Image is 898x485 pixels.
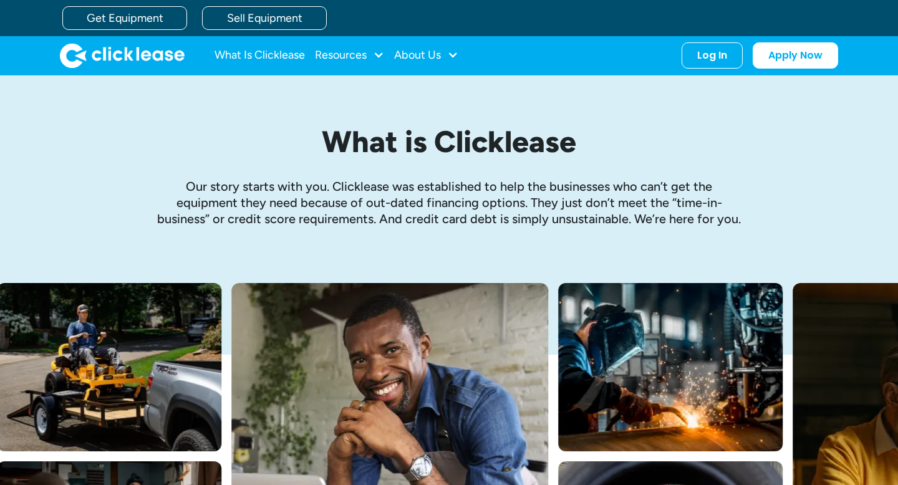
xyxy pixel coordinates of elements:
[156,178,742,227] p: Our story starts with you. Clicklease was established to help the businesses who can’t get the eq...
[697,49,727,62] div: Log In
[202,6,327,30] a: Sell Equipment
[558,283,783,451] img: A welder in a large mask working on a large pipe
[215,43,305,68] a: What Is Clicklease
[60,43,185,68] a: home
[315,43,384,68] div: Resources
[62,6,187,30] a: Get Equipment
[156,125,742,158] h1: What is Clicklease
[60,43,185,68] img: Clicklease logo
[753,42,838,69] a: Apply Now
[394,43,458,68] div: About Us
